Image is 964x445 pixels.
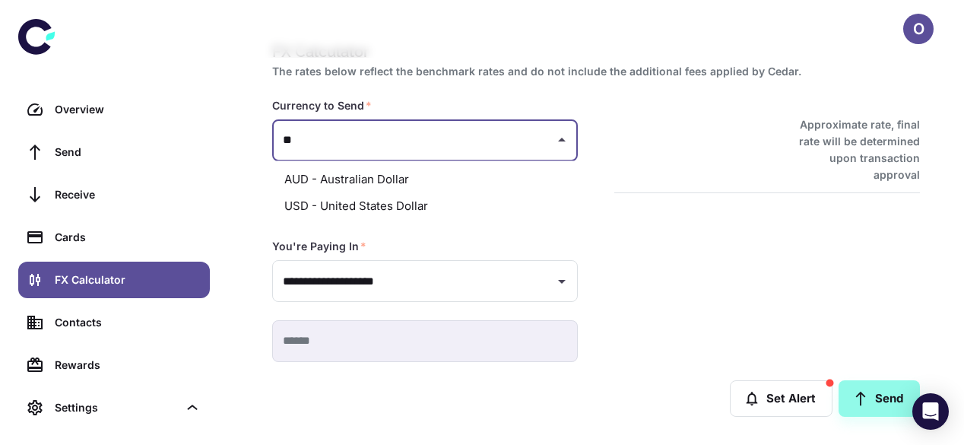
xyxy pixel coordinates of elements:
[55,144,201,161] div: Send
[55,357,201,373] div: Rewards
[18,304,210,341] a: Contacts
[18,389,210,426] div: Settings
[55,229,201,246] div: Cards
[55,186,201,203] div: Receive
[782,116,920,183] h6: Approximate rate, final rate will be determined upon transaction approval
[55,314,201,331] div: Contacts
[18,91,210,128] a: Overview
[272,193,578,220] li: USD - United States Dollar
[272,98,372,113] label: Currency to Send
[18,219,210,256] a: Cards
[551,129,572,151] button: Close
[18,347,210,383] a: Rewards
[272,167,578,193] li: AUD - Australian Dollar
[839,380,920,417] a: Send
[272,239,366,254] label: You're Paying In
[18,134,210,170] a: Send
[730,380,832,417] button: Set Alert
[551,271,572,292] button: Open
[912,393,949,430] div: Open Intercom Messenger
[18,262,210,298] a: FX Calculator
[55,272,201,288] div: FX Calculator
[55,399,178,416] div: Settings
[55,101,201,118] div: Overview
[903,14,934,44] button: O
[18,176,210,213] a: Receive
